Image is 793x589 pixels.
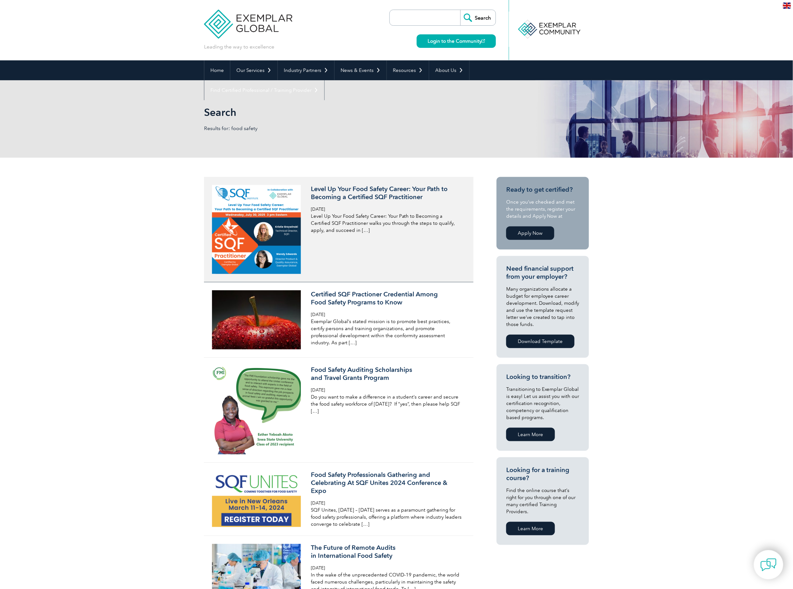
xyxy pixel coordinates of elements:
[311,387,325,393] span: [DATE]
[204,358,473,463] a: Food Safety Auditing Scholarshipsand Travel Grants Program [DATE] Do you want to make a differenc...
[387,60,429,80] a: Resources
[429,60,469,80] a: About Us
[212,366,301,455] img: fmi-300x300.png
[278,60,334,80] a: Industry Partners
[204,60,230,80] a: Home
[212,185,301,274] img: SQF-Exemplar-Global-Certified-Practitioner-Credential-300x300.png
[204,177,473,282] a: Level Up Your Food Safety Career: Your Path to Becoming a Certified SQF Practitioner [DATE] Level...
[506,335,575,348] a: Download Template
[335,60,387,80] a: News & Events
[311,290,463,306] h3: Certified SQF Practioner Credential Among Food Safety Programs to Know
[761,557,777,573] img: contact-chat.png
[311,366,463,382] h3: Food Safety Auditing Scholarships and Travel Grants Program
[783,3,791,9] img: en
[204,80,324,100] a: Find Certified Professional / Training Provider
[460,10,496,25] input: Search
[204,463,473,536] a: Food Safety Professionals Gathering and Celebrating At SQF Unites 2024 Conference & Expo [DATE] S...
[204,43,274,50] p: Leading the way to excellence
[204,125,396,132] p: Results for: food safety
[311,185,463,201] h3: Level Up Your Food Safety Career: Your Path to Becoming a Certified SQF Practitioner
[311,544,463,560] h3: The Future of Remote Audits in International Food Safety
[506,265,579,281] h3: Need financial support from your employer?
[311,566,325,571] span: [DATE]
[311,318,463,346] p: Exemplar Global’s stated mission is to promote best practices, certify persons and training organ...
[311,506,463,528] p: SQF Unites, [DATE] – [DATE] serves as a paramount gathering for food safety professionals, offeri...
[311,207,325,212] span: [DATE]
[212,290,301,349] img: apple-8591539_1280-300x200.jpg
[506,466,579,482] h3: Looking for a training course?
[311,393,463,415] p: Do you want to make a difference in a student’s career and secure the food safety workforce of [D...
[204,282,473,358] a: Certified SQF Practioner Credential AmongFood Safety Programs to Know [DATE] Exemplar Global’s st...
[311,471,463,495] h3: Food Safety Professionals Gathering and Celebrating At SQF Unites 2024 Conference & Expo
[506,198,579,220] p: Once you’ve checked and met the requirements, register your details and Apply Now at
[506,487,579,515] p: Find the online course that’s right for you through one of our many certified Training Providers.
[506,186,579,194] h3: Ready to get certified?
[311,312,325,317] span: [DATE]
[311,213,463,234] p: Level Up Your Food Safety Career: Your Path to Becoming a Certified SQF Practitioner walks you th...
[506,522,555,535] a: Learn More
[506,386,579,421] p: Transitioning to Exemplar Global is easy! Let us assist you with our certification recognition, c...
[506,286,579,328] p: Many organizations allocate a budget for employee career development. Download, modify and use th...
[204,106,450,119] h1: Search
[417,34,496,48] a: Login to the Community
[506,226,554,240] a: Apply Now
[230,60,277,80] a: Our Services
[482,39,485,43] img: open_square.png
[212,471,301,527] img: SQF-Unites-2024-Feathr-Ad-300x250-1-e1706827011800.png
[311,500,325,506] span: [DATE]
[506,373,579,381] h3: Looking to transition?
[506,428,555,441] a: Learn More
